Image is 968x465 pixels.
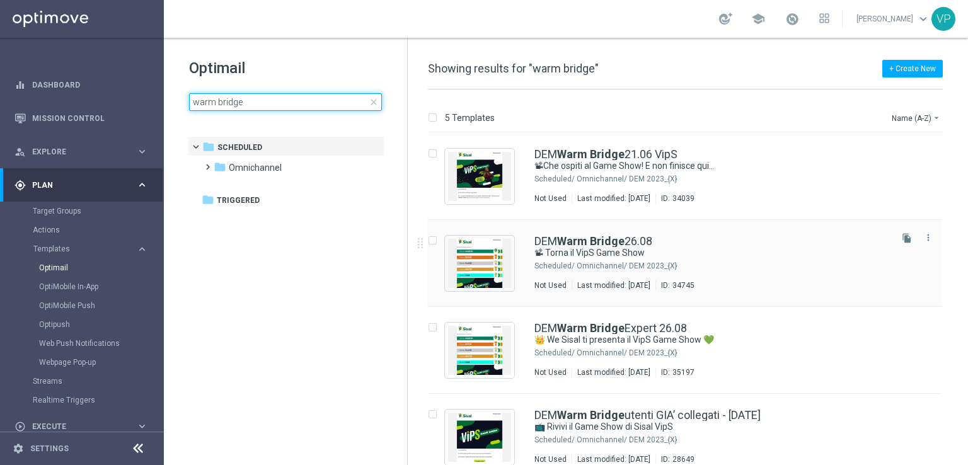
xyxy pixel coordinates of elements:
[136,420,148,432] i: keyboard_arrow_right
[534,247,889,259] div: 📽 Torna il VipS Game Show
[33,239,163,372] div: Templates
[534,367,567,377] div: Not Used
[14,79,26,91] i: equalizer
[32,181,136,189] span: Plan
[33,391,163,410] div: Realtime Triggers
[229,162,282,173] span: Omnichannel
[14,146,136,158] div: Explore
[33,372,163,391] div: Streams
[655,454,694,464] div: ID:
[39,282,131,292] a: OptiMobile In-App
[14,68,148,101] div: Dashboard
[882,60,943,77] button: + Create New
[14,422,149,432] button: play_circle_outline Execute keyboard_arrow_right
[39,277,163,296] div: OptiMobile In-App
[534,323,687,334] a: DEMWarm BridgeExpert 26.08
[534,193,567,204] div: Not Used
[32,148,136,156] span: Explore
[534,160,860,172] a: 📽Che ospiti al Game Show! E non finisce qui…
[39,334,163,353] div: Web Push Notifications
[445,112,495,123] p: 5 Templates
[534,261,575,271] div: Scheduled/
[39,296,163,315] div: OptiMobile Push
[534,174,575,184] div: Scheduled/
[14,146,26,158] i: person_search
[534,410,761,421] a: DEMWarm Bridgeutenti GIA’ collegati - [DATE]
[214,161,226,173] i: folder
[557,234,625,248] b: Warm Bridge
[922,230,935,245] button: more_vert
[136,179,148,191] i: keyboard_arrow_right
[577,348,889,358] div: Scheduled/Omnichannel/DEM 2023_{X}
[14,147,149,157] button: person_search Explore keyboard_arrow_right
[672,367,694,377] div: 35197
[655,193,694,204] div: ID:
[534,280,567,290] div: Not Used
[534,160,889,172] div: 📽Che ospiti al Game Show! E non finisce qui…
[557,147,625,161] b: Warm Bridge
[14,180,26,191] i: gps_fixed
[217,142,262,153] span: Scheduled
[32,68,148,101] a: Dashboard
[39,263,131,273] a: Optimail
[14,421,26,432] i: play_circle_outline
[189,58,382,78] h1: Optimail
[577,435,889,445] div: Scheduled/Omnichannel/DEM 2023_{X}
[916,12,930,26] span: keyboard_arrow_down
[189,93,382,111] input: Search Template
[448,239,511,288] img: 34745.jpeg
[855,9,931,28] a: [PERSON_NAME]keyboard_arrow_down
[14,180,149,190] button: gps_fixed Plan keyboard_arrow_right
[14,180,136,191] div: Plan
[890,110,943,125] button: Name (A-Z)arrow_drop_down
[369,97,379,107] span: close
[14,113,149,123] div: Mission Control
[572,367,655,377] div: Last modified: [DATE]
[32,423,136,430] span: Execute
[39,338,131,348] a: Web Push Notifications
[136,243,148,255] i: keyboard_arrow_right
[899,230,915,246] button: file_copy
[672,454,694,464] div: 28649
[534,435,575,445] div: Scheduled/
[448,152,511,201] img: 34039.jpeg
[33,395,131,405] a: Realtime Triggers
[415,133,965,220] div: Press SPACE to select this row.
[534,334,860,346] a: 👑 We Sisal ti presenta il VipS Game Show 💚
[577,174,889,184] div: Scheduled/Omnichannel/DEM 2023_{X}
[33,244,149,254] button: Templates keyboard_arrow_right
[534,334,889,346] div: 👑 We Sisal ti presenta il VipS Game Show 💚
[33,245,136,253] div: Templates
[415,307,965,394] div: Press SPACE to select this row.
[217,195,260,206] span: Triggered
[534,247,860,259] a: 📽 Torna il VipS Game Show
[534,421,889,433] div: 📺 Rivivi il Game Show di Sisal VipS
[672,193,694,204] div: 34039
[557,408,625,422] b: Warm Bridge
[655,367,694,377] div: ID:
[33,225,131,235] a: Actions
[534,421,860,433] a: 📺 Rivivi il Game Show di Sisal VipS
[30,445,69,452] a: Settings
[572,193,655,204] div: Last modified: [DATE]
[672,280,694,290] div: 34745
[931,113,942,123] i: arrow_drop_down
[415,220,965,307] div: Press SPACE to select this row.
[33,202,163,221] div: Target Groups
[14,80,149,90] button: equalizer Dashboard
[39,353,163,372] div: Webpage Pop-up
[448,326,511,375] img: 35197.jpeg
[39,319,131,330] a: Optipush
[931,7,955,31] div: VP
[39,301,131,311] a: OptiMobile Push
[202,141,215,153] i: folder
[14,421,136,432] div: Execute
[33,221,163,239] div: Actions
[534,149,677,160] a: DEMWarm Bridge21.06 VipS
[655,280,694,290] div: ID:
